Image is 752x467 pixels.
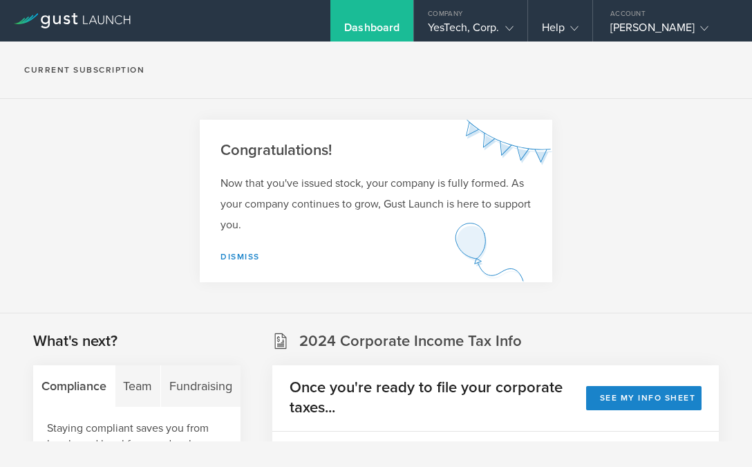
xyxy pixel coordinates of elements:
h2: Once you're ready to file your corporate taxes... [290,378,586,418]
div: Team [115,365,162,407]
h2: What's next? [33,331,117,351]
div: Fundraising [161,365,241,407]
a: Dismiss [220,252,260,262]
div: Compliance [33,365,115,407]
div: [PERSON_NAME] [610,21,728,42]
h2: Current Subscription [24,66,144,74]
div: Help [542,21,579,42]
h2: 2024 Corporate Income Tax Info [299,331,522,351]
iframe: Chat Widget [683,401,752,467]
p: Now that you've issued stock, your company is fully formed. As your company continues to grow, Gu... [220,173,532,235]
div: YesTech, Corp. [428,21,513,42]
h2: Congratulations! [220,140,532,161]
div: Dashboard [344,21,399,42]
button: See my info sheet [586,386,702,410]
